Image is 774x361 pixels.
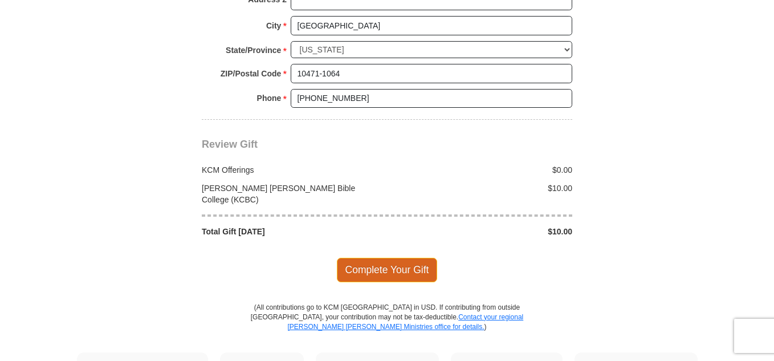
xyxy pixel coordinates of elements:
p: (All contributions go to KCM [GEOGRAPHIC_DATA] in USD. If contributing from outside [GEOGRAPHIC_D... [250,303,524,352]
div: $0.00 [387,164,579,176]
span: Complete Your Gift [337,258,438,282]
strong: City [266,18,281,34]
strong: ZIP/Postal Code [221,66,282,82]
div: KCM Offerings [196,164,388,176]
a: Contact your regional [PERSON_NAME] [PERSON_NAME] Ministries office for details. [287,313,523,331]
div: $10.00 [387,182,579,205]
div: $10.00 [387,226,579,237]
span: Review Gift [202,139,258,150]
strong: State/Province [226,42,281,58]
strong: Phone [257,90,282,106]
div: [PERSON_NAME] [PERSON_NAME] Bible College (KCBC) [196,182,388,205]
div: Total Gift [DATE] [196,226,388,237]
